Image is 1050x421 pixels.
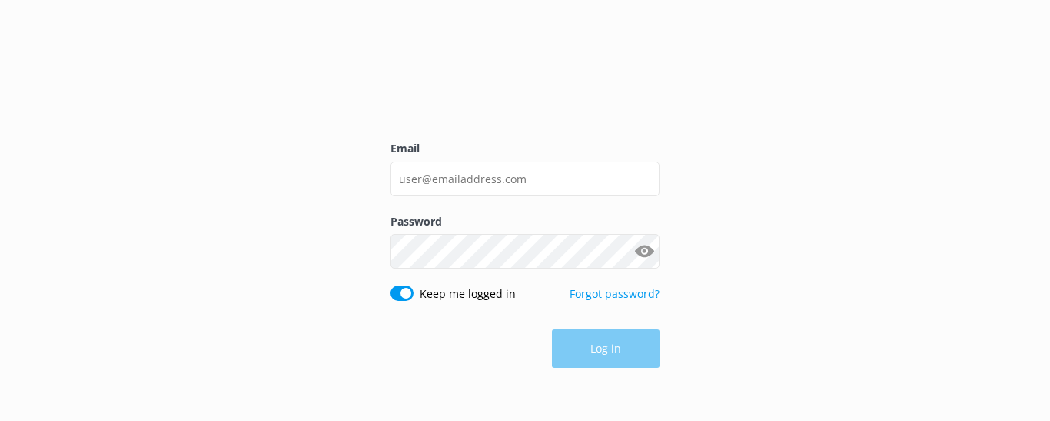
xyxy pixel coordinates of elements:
a: Forgot password? [570,286,660,301]
input: user@emailaddress.com [390,162,660,196]
button: Show password [629,236,660,267]
label: Keep me logged in [420,286,516,302]
label: Email [390,140,660,157]
label: Password [390,213,660,230]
